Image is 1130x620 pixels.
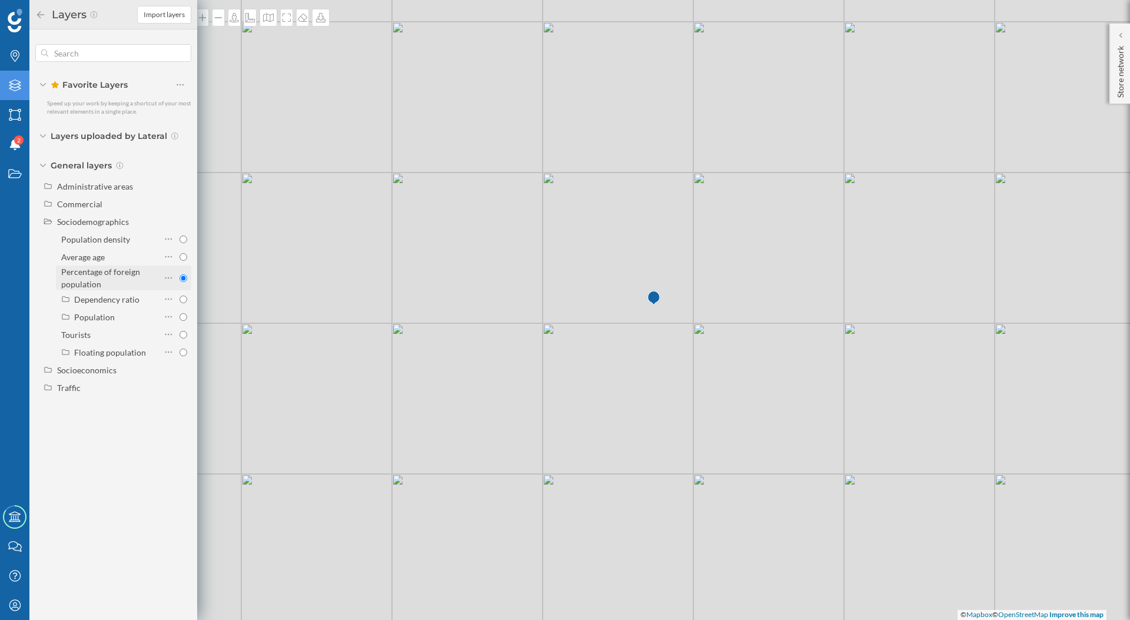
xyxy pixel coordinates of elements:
div: © © [958,610,1106,620]
div: Tourists [61,330,91,340]
span: Support [23,8,63,19]
a: Improve this map [1049,610,1104,619]
input: Population density [180,236,187,243]
div: Average age [61,252,105,262]
div: Population density [61,234,130,244]
div: Traffic [57,383,81,393]
div: Population [74,312,115,322]
div: Sociodemographics [57,217,129,227]
span: General layers [51,160,112,171]
span: 2 [17,134,21,146]
p: Store network [1115,41,1126,98]
input: Average age [180,253,187,261]
div: Dependency ratio [74,294,139,304]
div: Administrative areas [57,181,133,191]
div: Floating population [74,347,146,357]
span: Layers uploaded by Lateral [51,130,167,142]
div: Commercial [57,199,102,209]
span: Import layers [144,9,185,20]
div: Socioeconomics [57,365,117,375]
a: Mapbox [966,610,992,619]
img: Geoblink Logo [8,9,22,32]
span: Favorite Layers [51,79,128,91]
span: Speed up your work by keeping a shortcut of your most relevant elements in a single place. [47,100,191,115]
input: Percentage of foreign population [180,274,187,282]
input: Tourists [180,331,187,339]
img: Marker [647,287,662,310]
h2: Layers [46,5,89,24]
a: OpenStreetMap [998,610,1048,619]
div: Percentage of foreign population [61,267,140,289]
